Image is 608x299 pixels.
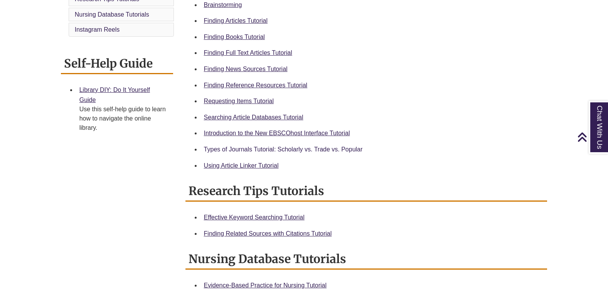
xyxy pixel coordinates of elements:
a: Finding Related Sources with Citations Tutorial [204,230,332,237]
h2: Self-Help Guide [61,54,173,74]
a: Searching Article Databases Tutorial [204,114,303,121]
a: Brainstorming [204,2,242,8]
a: Library DIY: Do It Yourself Guide [79,87,150,103]
a: Finding Books Tutorial [204,34,265,40]
a: Back to Top [577,132,606,142]
a: Introduction to the New EBSCOhost Interface Tutorial [204,130,350,136]
h2: Nursing Database Tutorials [185,249,547,270]
a: Finding News Sources Tutorial [204,66,288,72]
a: Finding Reference Resources Tutorial [204,82,308,88]
a: Types of Journals Tutorial: Scholarly vs. Trade vs. Popular [204,146,363,153]
a: Using Article Linker Tutorial [204,162,279,169]
a: Effective Keyword Searching Tutorial [204,214,305,221]
a: Finding Articles Tutorial [204,17,268,24]
a: Nursing Database Tutorials [75,11,149,18]
div: Use this self-help guide to learn how to navigate the online library. [79,105,167,133]
a: Instagram Reels [75,26,120,33]
a: Finding Full Text Articles Tutorial [204,49,292,56]
h2: Research Tips Tutorials [185,181,547,202]
a: Evidence-Based Practice for Nursing Tutorial [204,282,327,289]
a: Requesting Items Tutorial [204,98,274,104]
